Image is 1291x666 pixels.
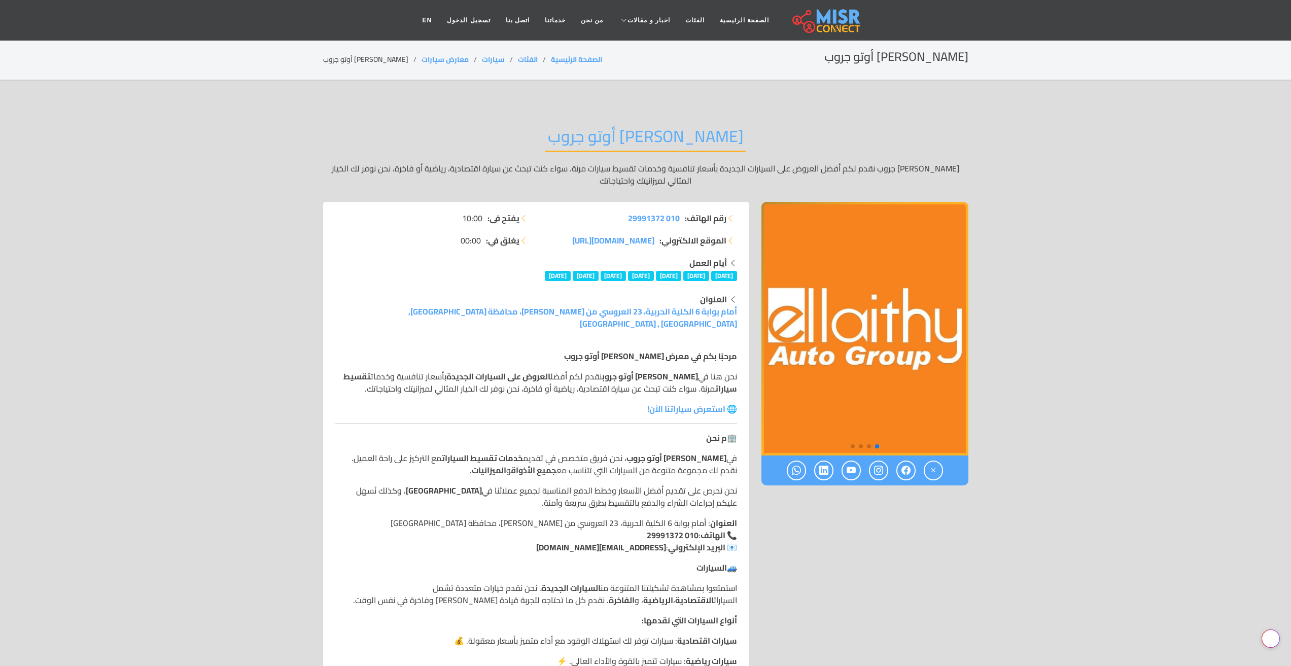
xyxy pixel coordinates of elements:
strong: السيارات الجديدة [541,580,601,595]
p: : أمام بوابة 6 الكلية الحربية، 23 العروسي من [PERSON_NAME]، محافظة [GEOGRAPHIC_DATA] : : [335,517,737,553]
span: 10:00 [462,212,482,224]
p: نحن هنا في نقدم لكم أفضل بأسعار تنافسية وخدمات مرنة. سواء كنت تبحث عن سيارة اقتصادية، رياضية أو ف... [335,370,737,395]
img: الليثي أوتو جروب [761,202,968,455]
p: 🏢 [335,432,737,444]
a: خدماتنا [537,11,573,30]
strong: العنوان [700,292,727,307]
span: 010 29991372 [628,211,680,226]
strong: الموقع الالكتروني: [659,234,726,247]
a: الصفحة الرئيسية [712,11,777,30]
span: Go to slide 1 [875,444,879,448]
p: نحن نحرص على تقديم أفضل الأسعار وخطط الدفع المناسبة لجميع عملائنا في ، وكذلك نُسهل عليكم إجراءات ... [335,484,737,509]
strong: العنوان [710,515,737,531]
a: EN [415,11,440,30]
strong: م نحن [706,430,727,445]
p: : سيارات توفر لك استهلاك الوقود مع أداء متميز بأسعار معقولة. 💰 [335,635,737,647]
strong: [PERSON_NAME] أوتو جروب [602,369,698,384]
h2: [PERSON_NAME] أوتو جروب [824,50,968,64]
span: [DATE] [601,271,626,281]
strong: أيام العمل [689,255,727,270]
strong: سيارات اقتصادية [677,633,737,648]
strong: الفاخرة [609,592,635,608]
a: 010 29991372 [647,528,699,543]
span: [DATE] [545,271,571,281]
strong: الرياضية [643,592,673,608]
a: سيارات [482,53,505,66]
a: الفئات [678,11,712,30]
strong: يغلق في: [486,234,519,247]
a: الفئات [518,53,538,66]
a: أمام بوابة 6 الكلية الحربية، 23 العروسي من [PERSON_NAME]، محافظة [GEOGRAPHIC_DATA], [GEOGRAPHIC_D... [408,304,737,331]
strong: 📧 البريد الإلكتروني [668,540,737,555]
a: اتصل بنا [498,11,537,30]
strong: مرحبًا بكم في معرض [PERSON_NAME] أوتو جروب [564,348,737,364]
p: [PERSON_NAME] جروب نقدم لكم أفضل العروض على السيارات الجديدة بأسعار تنافسية وخدمات تقسيط سيارات م... [323,162,968,187]
strong: تقسيط سيارات [343,369,737,396]
a: من نحن [573,11,611,30]
strong: يفتح في: [487,212,519,224]
span: [DATE] [628,271,654,281]
a: اخبار و مقالات [611,11,678,30]
strong: أنواع السيارات التي نقدمها: [642,613,737,628]
strong: خدمات تقسيط السيارات [442,450,523,466]
div: 1 / 4 [761,202,968,455]
li: [PERSON_NAME] أوتو جروب [323,54,422,65]
a: 🌐 استعرض سياراتنا الآن! [647,401,737,416]
a: [EMAIL_ADDRESS][DOMAIN_NAME] [536,540,666,555]
strong: [PERSON_NAME] أوتو جروب [626,450,726,466]
span: اخبار و مقالات [627,16,670,25]
span: [DATE] [656,271,682,281]
strong: الميزانيات [472,463,506,478]
a: [DOMAIN_NAME][URL] [572,234,654,247]
span: 00:00 [461,234,481,247]
a: معارض سيارات [422,53,469,66]
span: [DATE] [711,271,737,281]
span: Go to slide 2 [867,444,871,448]
a: الصفحة الرئيسية [551,53,602,66]
strong: رقم الهاتف: [685,212,726,224]
span: Go to slide 3 [859,444,863,448]
h2: [PERSON_NAME] أوتو جروب [545,126,746,152]
span: Go to slide 4 [851,444,855,448]
span: [DATE] [573,271,599,281]
strong: جميع الأذواق [511,463,556,478]
strong: السيارات [696,560,727,575]
p: استمتعوا بمشاهدة تشكيلتنا المتنوعة من . نحن نقدم خيارات متعددة تشمل السيارات ، ، و . نقدم كل ما ت... [335,582,737,606]
span: [DOMAIN_NAME][URL] [572,233,654,248]
img: main.misr_connect [792,8,860,33]
strong: 📞 الهاتف [701,528,737,543]
p: في ، نحن فريق متخصص في تقديم مع التركيز على راحة العميل. نقدم لك مجموعة متنوعة من السيارات التي ت... [335,452,737,476]
span: [DATE] [683,271,709,281]
a: 010 29991372 [628,212,680,224]
p: 🚙 [335,562,737,574]
a: تسجيل الدخول [439,11,498,30]
strong: العروض على السيارات الجديدة [446,369,550,384]
strong: [GEOGRAPHIC_DATA] [406,483,482,498]
strong: الاقتصادية [675,592,714,608]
